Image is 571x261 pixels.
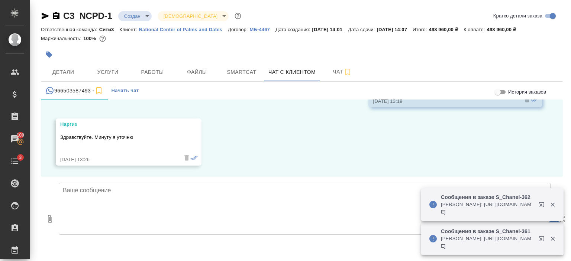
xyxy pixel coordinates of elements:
p: Дата сдачи: [348,27,377,32]
button: Открыть в новой вкладке [534,197,552,215]
button: Создан [122,13,143,19]
button: Открыть в новой вкладке [534,231,552,249]
p: Клиент: [119,27,139,32]
span: История заказов [508,88,546,96]
span: 3 [14,154,26,161]
p: МБ-4467 [250,27,275,32]
p: National Center of Palms and Dates [139,27,228,32]
span: Кратко детали заказа [493,12,542,20]
button: Закрыть [545,201,560,208]
div: Создан [158,11,229,21]
p: 100% [83,36,98,41]
p: Сообщения в заказе S_Chanel-361 [441,228,534,235]
span: Чат [325,67,360,76]
a: 3 [2,152,28,170]
span: Детали [45,68,81,77]
span: Услуги [90,68,126,77]
button: Скопировать ссылку [52,12,61,20]
div: [DATE] 13:26 [60,156,175,163]
p: Здравствуйте. Минуту я уточню [60,134,175,141]
p: Маржинальность: [41,36,83,41]
div: [DATE] 13:19 [373,98,516,105]
span: Файлы [179,68,215,77]
button: Добавить тэг [41,46,57,63]
svg: Подписаться [343,68,352,76]
p: Ответственная команда: [41,27,99,32]
button: Закрыть [545,235,560,242]
div: 966503587493 (Наргиз) - (undefined) [45,86,103,95]
span: Начать чат [112,87,139,95]
p: [DATE] 14:01 [312,27,348,32]
p: Итого: [413,27,429,32]
a: C3_NCPD-1 [63,11,112,21]
a: 100 [2,130,28,148]
button: [DEMOGRAPHIC_DATA] [161,13,220,19]
div: simple tabs example [41,82,563,99]
span: 100 [12,131,29,139]
div: Создан [118,11,152,21]
p: [DATE] 14:07 [377,27,413,32]
p: Дата создания: [275,27,312,32]
p: [PERSON_NAME]: [URL][DOMAIN_NAME] [441,201,534,216]
div: Наргиз [60,121,175,128]
button: Доп статусы указывают на важность/срочность заказа [233,11,243,21]
a: National Center of Palms and Dates [139,26,228,32]
p: Договор: [228,27,250,32]
button: Скопировать ссылку для ЯМессенджера [41,12,50,20]
span: Чат с клиентом [268,68,316,77]
p: 498 960,00 ₽ [429,27,464,32]
p: К оплате: [464,27,487,32]
p: [PERSON_NAME]: [URL][DOMAIN_NAME] [441,235,534,250]
span: Работы [135,68,170,77]
button: 0.00 RUB; [98,34,107,43]
p: Сообщения в заказе S_Chanel-362 [441,193,534,201]
a: МБ-4467 [250,26,275,32]
p: 498 960,00 ₽ [487,27,522,32]
svg: Подписаться [94,86,103,95]
p: Сити3 [99,27,120,32]
button: Начать чат [108,82,143,99]
span: Smartcat [224,68,259,77]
